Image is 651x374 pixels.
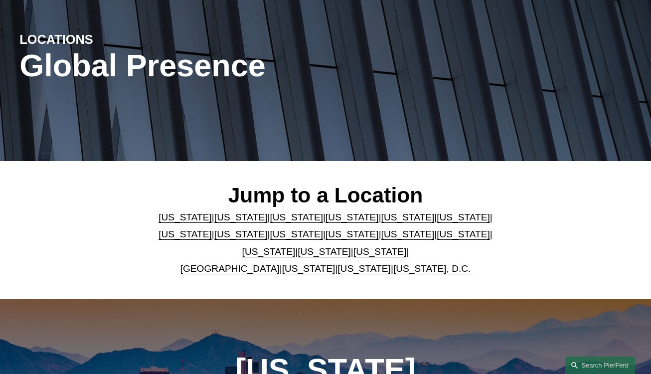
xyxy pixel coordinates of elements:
[325,212,379,222] a: [US_STATE]
[325,229,379,239] a: [US_STATE]
[19,31,172,47] h4: LOCATIONS
[19,47,427,83] h1: Global Presence
[147,209,504,278] p: | | | | | | | | | | | | | | | | | |
[381,229,435,239] a: [US_STATE]
[180,263,280,274] a: [GEOGRAPHIC_DATA]
[437,212,490,222] a: [US_STATE]
[147,183,504,208] h2: Jump to a Location
[214,212,268,222] a: [US_STATE]
[298,246,351,257] a: [US_STATE]
[242,246,296,257] a: [US_STATE]
[159,229,212,239] a: [US_STATE]
[437,229,490,239] a: [US_STATE]
[393,263,471,274] a: [US_STATE], D.C.
[282,263,335,274] a: [US_STATE]
[337,263,391,274] a: [US_STATE]
[270,229,323,239] a: [US_STATE]
[353,246,407,257] a: [US_STATE]
[159,212,212,222] a: [US_STATE]
[214,229,268,239] a: [US_STATE]
[381,212,435,222] a: [US_STATE]
[270,212,323,222] a: [US_STATE]
[565,357,635,374] a: Search this site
